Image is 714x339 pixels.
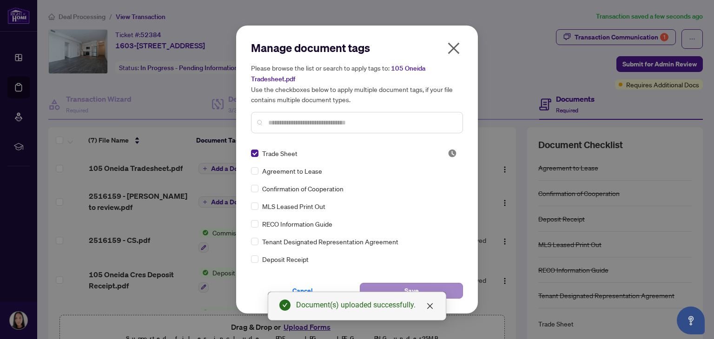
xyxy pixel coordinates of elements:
button: Open asap [677,306,705,334]
span: close [446,41,461,56]
span: check-circle [279,300,291,311]
a: Close [425,301,435,311]
span: close [426,302,434,310]
h5: Please browse the list or search to apply tags to: Use the checkboxes below to apply multiple doc... [251,63,463,104]
span: Deposit Receipt [262,254,309,264]
span: Tenant Designated Representation Agreement [262,236,398,247]
span: Pending Review [448,149,457,158]
img: status [448,149,457,158]
span: Confirmation of Cooperation [262,183,344,194]
span: RECO Information Guide [262,219,332,229]
h2: Manage document tags [251,40,463,55]
button: Cancel [251,283,354,299]
span: MLS Leased Print Out [262,201,325,211]
span: Save [404,283,419,298]
span: Trade Sheet [262,148,297,158]
span: Agreement to Lease [262,166,322,176]
div: Document(s) uploaded successfully. [296,300,435,311]
button: Save [360,283,463,299]
span: Cancel [292,283,313,298]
